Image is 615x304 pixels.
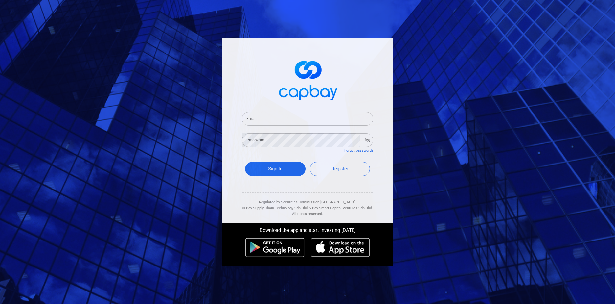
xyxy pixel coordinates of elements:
img: logo [275,55,340,104]
span: Register [331,166,348,171]
a: Register [310,162,370,176]
img: ios [311,238,370,257]
div: Download the app and start investing [DATE] [217,223,398,235]
img: android [245,238,305,257]
button: Sign In [245,162,306,176]
span: Bay Smart Capital Ventures Sdn Bhd. [312,206,373,210]
a: Forgot password? [344,148,373,153]
span: © Bay Supply Chain Technology Sdn Bhd [242,206,308,210]
div: Regulated by Securities Commission [GEOGRAPHIC_DATA]. & All rights reserved. [242,193,373,217]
